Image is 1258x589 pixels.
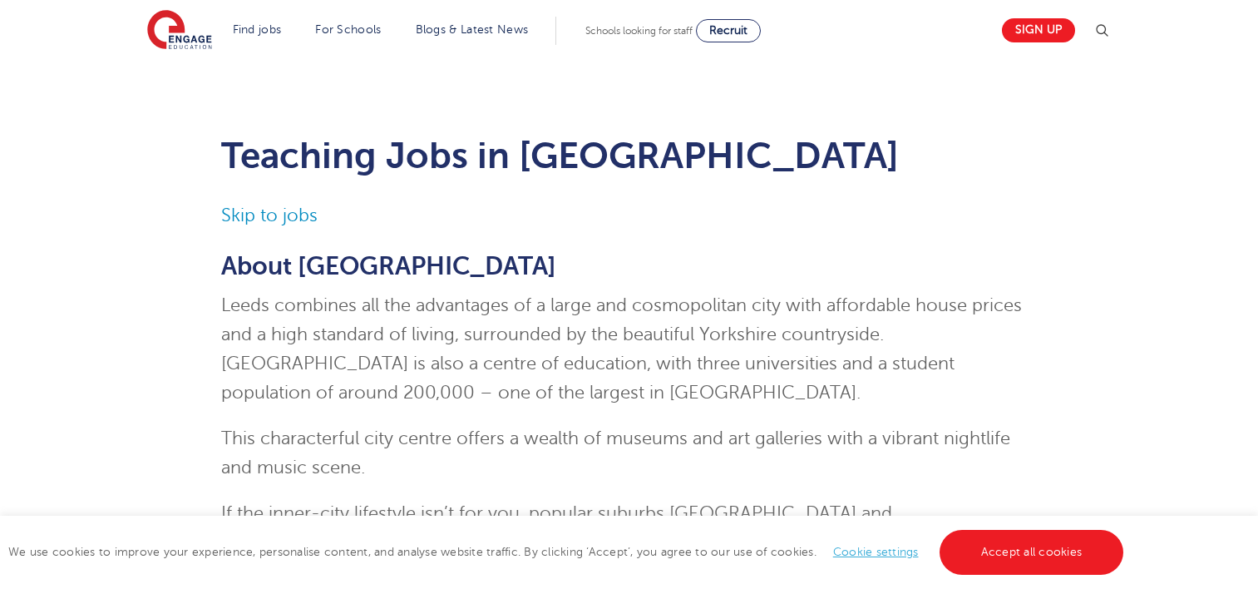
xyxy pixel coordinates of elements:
a: Blogs & Latest News [416,23,529,36]
span: This characterful city centre offers a wealth of museums and art galleries with a vibrant nightli... [221,428,1010,478]
span: Schools looking for staff [585,25,693,37]
a: Accept all cookies [940,530,1124,575]
a: Recruit [696,19,761,42]
img: Engage Education [147,10,212,52]
span: If the inner-city lifestyle isn’t for you, popular suburbs [GEOGRAPHIC_DATA] and [GEOGRAPHIC_DATA... [221,503,1026,582]
span: Recruit [709,24,747,37]
a: Cookie settings [833,546,919,558]
span: Leeds combines all the advantages of a large and cosmopolitan city with affordable house prices a... [221,295,1022,403]
a: Sign up [1002,18,1075,42]
a: Find jobs [233,23,282,36]
span: We use cookies to improve your experience, personalise content, and analyse website traffic. By c... [8,546,1127,558]
span: About [GEOGRAPHIC_DATA] [221,252,556,280]
a: Skip to jobs [221,205,318,225]
h1: Teaching Jobs in [GEOGRAPHIC_DATA] [221,135,1037,176]
a: For Schools [315,23,381,36]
